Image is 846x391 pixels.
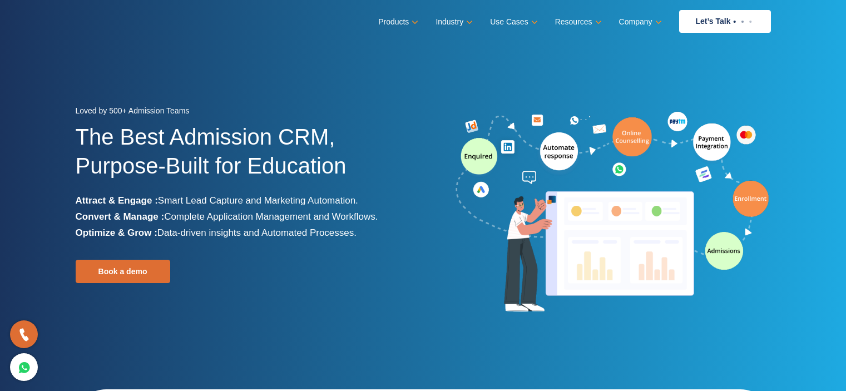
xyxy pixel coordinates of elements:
span: Smart Lead Capture and Marketing Automation. [158,195,358,206]
a: Book a demo [76,260,170,283]
b: Attract & Engage : [76,195,158,206]
h1: The Best Admission CRM, Purpose-Built for Education [76,122,415,192]
img: admission-software-home-page-header [454,109,771,316]
a: Company [619,14,660,30]
a: Resources [555,14,600,30]
a: Use Cases [490,14,535,30]
a: Let’s Talk [679,10,771,33]
a: Industry [436,14,471,30]
a: Products [378,14,416,30]
span: Data-driven insights and Automated Processes. [157,227,357,238]
div: Loved by 500+ Admission Teams [76,103,415,122]
b: Convert & Manage : [76,211,165,222]
span: Complete Application Management and Workflows. [164,211,378,222]
b: Optimize & Grow : [76,227,157,238]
